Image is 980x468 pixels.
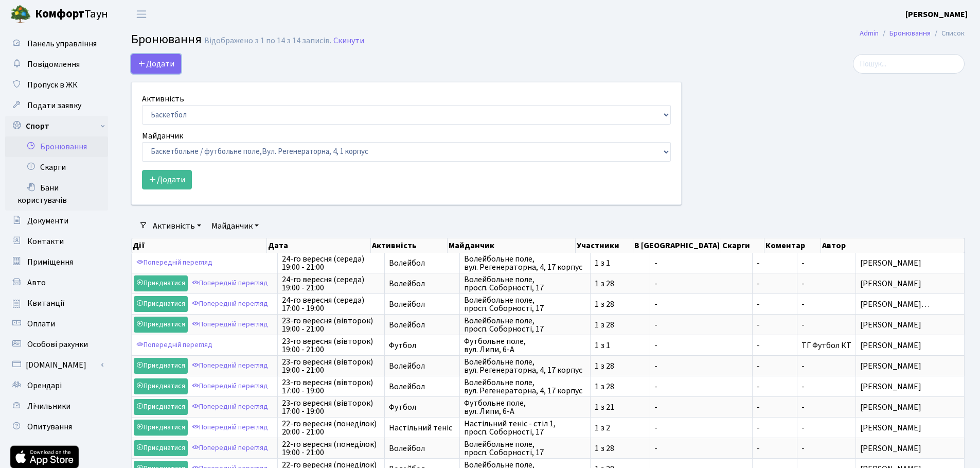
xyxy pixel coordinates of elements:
span: [PERSON_NAME] [860,383,960,391]
span: [PERSON_NAME] [860,403,960,411]
b: [PERSON_NAME] [905,9,968,20]
span: [PERSON_NAME] [860,424,960,432]
span: 24-го вересня (середа) 19:00 - 21:00 [282,255,380,271]
span: Квитанції [27,298,65,309]
span: Настільний теніс - стіл 1, просп. Соборності, 17 [464,420,586,436]
span: Таун [35,6,108,23]
a: Скарги [5,157,108,178]
span: - [757,341,793,350]
span: - [757,444,793,453]
span: ТГ Футбол КТ [801,340,851,351]
a: Майданчик [207,217,263,235]
span: Оплати [27,318,55,330]
span: - [654,280,748,288]
span: 1 з 28 [595,383,646,391]
li: Список [931,28,965,39]
span: 24-го вересня (середа) 19:00 - 21:00 [282,275,380,292]
a: Попередній перегляд [189,296,271,312]
a: Попередній перегляд [189,358,271,374]
span: Панель управління [27,38,97,49]
span: 1 з 21 [595,403,646,411]
span: - [801,443,805,454]
a: Приєднатися [134,275,188,291]
span: - [801,381,805,392]
span: 24-го вересня (середа) 17:00 - 19:00 [282,296,380,313]
span: Приміщення [27,256,73,268]
span: - [757,403,793,411]
b: Комфорт [35,6,84,22]
span: Бронювання [131,30,202,48]
span: Волейбол [389,280,455,288]
a: Авто [5,272,108,293]
span: Футбол [389,341,455,350]
span: - [757,424,793,432]
span: - [801,402,805,413]
span: - [757,383,793,391]
button: Переключити навігацію [129,6,154,23]
nav: breadcrumb [844,23,980,44]
a: Квитанції [5,293,108,314]
th: Участники [576,238,633,253]
span: 22-го вересня (понеділок) 20:00 - 21:00 [282,420,380,436]
label: Майданчик [142,130,183,142]
span: [PERSON_NAME] [860,362,960,370]
span: Волейбол [389,383,455,391]
img: logo.png [10,4,31,25]
a: Бронювання [5,136,108,157]
a: Повідомлення [5,54,108,75]
span: - [757,362,793,370]
a: Активність [149,217,205,235]
a: [DOMAIN_NAME] [5,355,108,375]
span: - [654,362,748,370]
a: Admin [860,28,879,39]
th: В [GEOGRAPHIC_DATA] [633,238,721,253]
span: Волейбол [389,321,455,329]
a: Панель управління [5,33,108,54]
span: Волейбольне поле, вул. Регенераторна, 4, 17 корпус [464,358,586,374]
span: Повідомлення [27,59,80,70]
a: Попередній перегляд [189,378,271,394]
a: Контакти [5,231,108,252]
a: [PERSON_NAME] [905,8,968,21]
a: Оплати [5,314,108,334]
a: Пропуск в ЖК [5,75,108,95]
a: Приєднатися [134,399,188,415]
span: Опитування [27,421,72,432]
a: Бронювання [889,28,931,39]
span: Настільний теніс [389,424,455,432]
span: - [654,403,748,411]
span: - [654,341,748,350]
span: Контакти [27,236,64,247]
input: Пошук... [853,54,965,74]
span: Футбол [389,403,455,411]
th: Автор [821,238,965,253]
span: Волейбол [389,300,455,308]
span: Футбольне поле, вул. Липи, 6-А [464,337,586,354]
span: - [654,424,748,432]
span: 23-го вересня (вівторок) 17:00 - 19:00 [282,399,380,415]
span: Волейбол [389,259,455,267]
a: Спорт [5,116,108,136]
span: Волейбольне поле, просп. Соборності, 17 [464,275,586,292]
span: 22-го вересня (понеділок) 19:00 - 21:00 [282,440,380,457]
span: - [801,422,805,434]
span: Волейбольне поле, вул. Регенераторна, 4, 17 корпус [464,255,586,271]
a: Приєднатися [134,440,188,456]
a: Приєднатися [134,317,188,333]
a: Подати заявку [5,95,108,116]
span: 1 з 1 [595,259,646,267]
a: Опитування [5,417,108,437]
span: - [757,259,793,267]
span: Волейбольне поле, просп. Соборності, 17 [464,317,586,333]
span: 23-го вересня (вівторок) 17:00 - 19:00 [282,378,380,395]
span: 1 з 28 [595,280,646,288]
button: Додати [142,170,192,189]
span: - [654,259,748,267]
th: Коментар [764,238,821,253]
a: Попередній перегляд [134,337,215,353]
span: Орендарі [27,380,62,391]
span: - [757,321,793,329]
a: Приєднатися [134,358,188,374]
span: Пропуск в ЖК [27,79,78,91]
span: 1 з 28 [595,300,646,308]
